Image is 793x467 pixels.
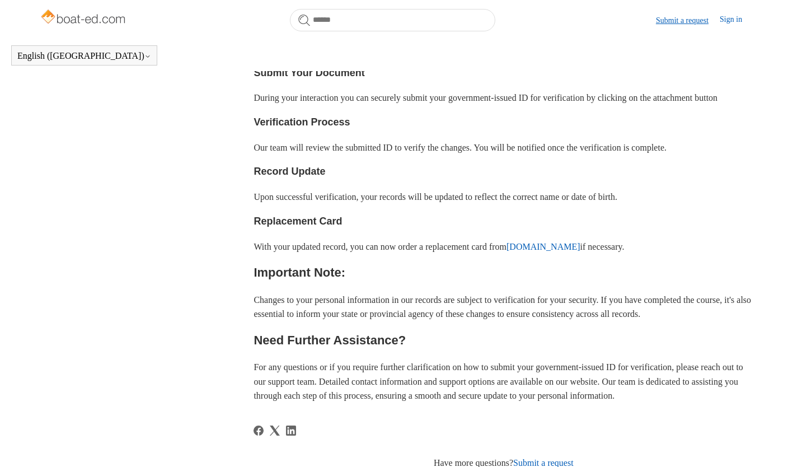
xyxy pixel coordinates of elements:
[254,91,753,105] p: During your interaction you can securely submit your government-issued ID for verification by cli...
[656,15,720,26] a: Submit a request
[286,426,296,436] svg: Share this page on LinkedIn
[720,13,753,27] a: Sign in
[254,240,753,254] p: With your updated record, you can now order a replacement card from if necessary.
[40,7,129,29] img: Boat-Ed Help Center home page
[254,263,753,282] h2: Important Note:
[506,242,580,251] a: [DOMAIN_NAME]
[254,426,264,436] a: Facebook
[254,190,753,204] p: Upon successful verification, your records will be updated to reflect the correct name or date of...
[254,293,753,321] p: Changes to your personal information in our records are subject to verification for your security...
[17,51,151,61] button: English ([GEOGRAPHIC_DATA])
[254,213,753,230] h3: Replacement Card
[254,426,264,436] svg: Share this page on Facebook
[254,65,753,81] h3: Submit Your Document
[270,426,280,436] a: X Corp
[270,426,280,436] svg: Share this page on X Corp
[254,360,753,403] p: For any questions or if you require further clarification on how to submit your government-issued...
[254,330,753,350] h2: Need Further Assistance?
[290,9,495,31] input: Search
[254,141,753,155] p: Our team will review the submitted ID to verify the changes. You will be notified once the verifi...
[286,426,296,436] a: LinkedIn
[254,164,753,180] h3: Record Update
[254,114,753,130] h3: Verification Process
